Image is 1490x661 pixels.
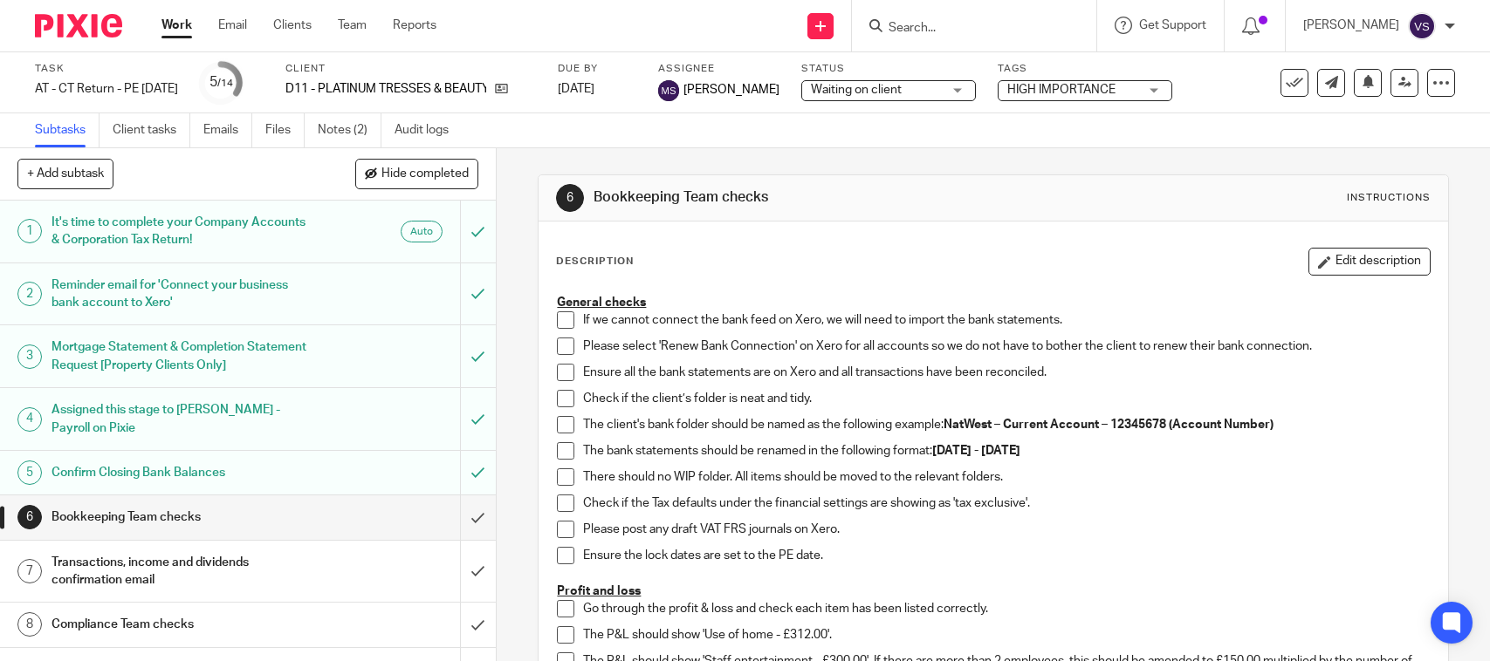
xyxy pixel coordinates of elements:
[35,113,100,147] a: Subtasks
[338,17,367,34] a: Team
[113,113,190,147] a: Client tasks
[17,612,42,637] div: 8
[583,416,1429,433] p: The client's bank folder should be named as the following example:
[401,221,443,242] div: Auto
[583,521,1429,538] p: Please post any draft VAT FRS journals on Xero.
[51,549,312,594] h1: Transactions, income and dividends confirmation email
[583,364,1429,381] p: Ensure all the bank statements are on Xero and all transactions have been reconciled.
[35,14,122,37] img: Pixie
[285,62,536,76] label: Client
[556,184,584,212] div: 6
[285,80,486,98] p: D11 - PLATINUM TRESSES & BEAUTY LTD
[17,559,42,583] div: 7
[1408,12,1436,40] img: svg%3E
[381,167,469,181] span: Hide completed
[51,397,312,441] h1: Assigned this stage to [PERSON_NAME] - Payroll on Pixie
[395,113,462,147] a: Audit logs
[217,78,233,88] small: /14
[17,344,42,369] div: 3
[811,84,902,96] span: Waiting on client
[17,159,113,188] button: + Add subtask
[583,311,1429,329] p: If we cannot connect the bank feed on Xero, we will need to import the bank statements.
[17,407,42,432] div: 4
[393,17,436,34] a: Reports
[556,255,634,269] p: Description
[557,296,646,309] u: General checks
[557,585,641,597] u: Profit and loss
[355,159,478,188] button: Hide completed
[658,62,779,76] label: Assignee
[273,17,312,34] a: Clients
[583,468,1429,486] p: There should no WIP folder. All items should be moved to the relevant folders.
[51,272,312,317] h1: Reminder email for 'Connect your business bank account to Xero'
[583,390,1429,407] p: Check if the client’s folder is neat and tidy.
[17,505,42,529] div: 6
[594,188,1031,207] h1: Bookkeeping Team checks
[51,334,312,378] h1: Mortgage Statement & Completion Statement Request [Property Clients Only]
[1303,17,1399,34] p: [PERSON_NAME]
[583,626,1429,644] p: The P&L should show 'Use of home - £312.00'.
[218,17,247,34] a: Email
[583,547,1429,564] p: Ensure the lock dates are set to the PE date.
[801,62,976,76] label: Status
[1139,19,1206,31] span: Get Support
[683,81,779,99] span: [PERSON_NAME]
[35,80,178,98] div: AT - CT Return - PE 31-07-2025
[932,445,1020,457] strong: [DATE] - [DATE]
[583,337,1429,355] p: Please select 'Renew Bank Connection' on Xero for all accounts so we do not have to bother the cl...
[1308,248,1431,276] button: Edit description
[583,494,1429,512] p: Check if the Tax defaults under the financial settings are showing as 'tax exclusive'.
[51,209,312,254] h1: It's time to complete your Company Accounts & Corporation Tax Return!
[658,80,679,101] img: svg%3E
[1007,84,1116,96] span: HIGH IMPORTANCE
[17,282,42,306] div: 2
[558,62,636,76] label: Due by
[35,80,178,98] div: AT - CT Return - PE [DATE]
[161,17,192,34] a: Work
[558,83,594,95] span: [DATE]
[265,113,305,147] a: Files
[583,600,1429,617] p: Go through the profit & loss and check each item has been listed correctly.
[51,504,312,530] h1: Bookkeeping Team checks
[17,219,42,243] div: 1
[203,113,252,147] a: Emails
[51,460,312,486] h1: Confirm Closing Bank Balances
[318,113,381,147] a: Notes (2)
[1347,191,1431,205] div: Instructions
[209,72,233,92] div: 5
[51,611,312,637] h1: Compliance Team checks
[35,62,178,76] label: Task
[583,442,1429,460] p: The bank statements should be renamed in the following format:
[998,62,1172,76] label: Tags
[17,460,42,485] div: 5
[944,419,1274,431] strong: NatWest – Current Account – 12345678 (Account Number)
[887,21,1044,37] input: Search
